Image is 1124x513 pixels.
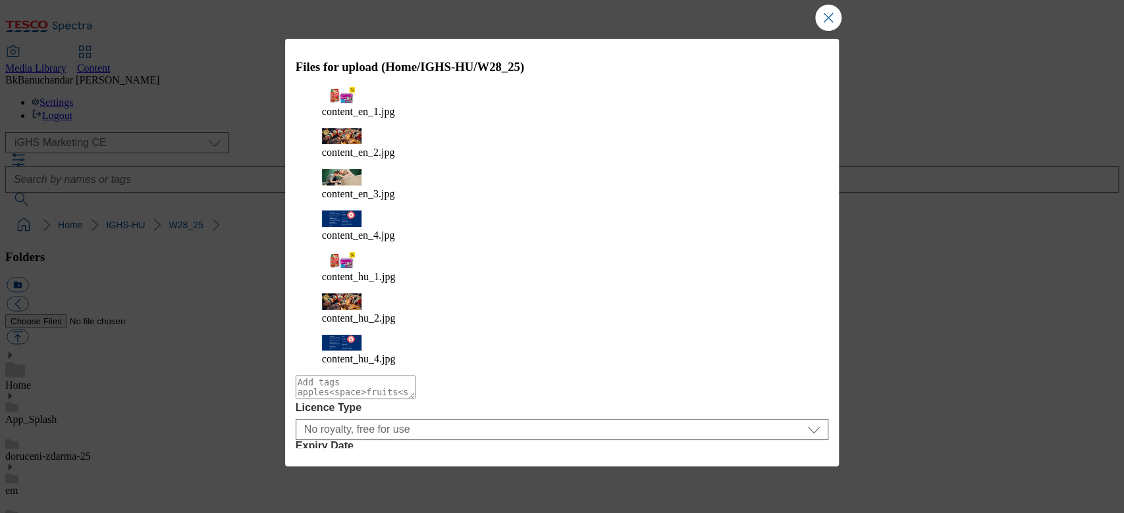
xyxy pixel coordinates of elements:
figcaption: content_hu_2.jpg [322,312,803,324]
div: Modal [285,39,840,466]
img: preview [322,252,361,268]
button: Close Modal [815,5,842,31]
label: Licence Type [296,402,829,414]
img: preview [322,210,361,227]
img: preview [322,128,361,145]
figcaption: content_hu_4.jpg [322,353,803,365]
img: preview [322,87,361,103]
figcaption: content_hu_1.jpg [322,271,803,283]
figcaption: content_en_4.jpg [322,230,803,241]
figcaption: content_en_3.jpg [322,188,803,200]
img: preview [322,293,361,310]
img: preview [322,335,361,351]
h3: Files for upload (Home/IGHS-HU/W28_25) [296,60,829,74]
label: Expiry Date [296,440,829,452]
figcaption: content_en_1.jpg [322,106,803,118]
img: preview [322,169,361,185]
figcaption: content_en_2.jpg [322,147,803,159]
